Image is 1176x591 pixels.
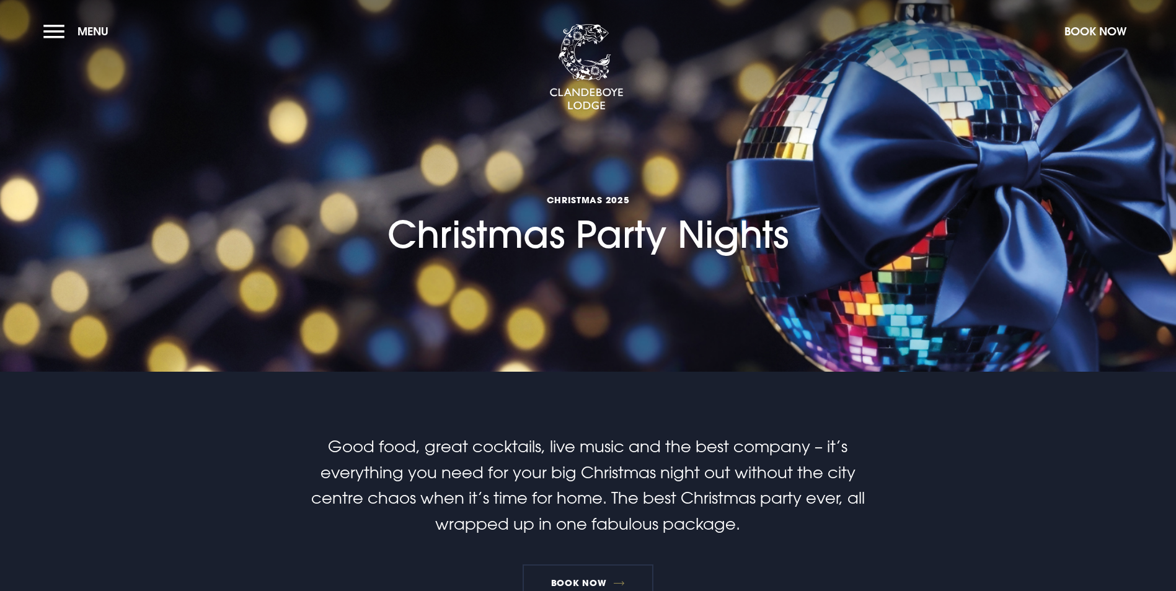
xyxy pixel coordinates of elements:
[43,18,115,45] button: Menu
[387,194,789,206] span: Christmas 2025
[549,24,624,111] img: Clandeboye Lodge
[387,121,789,257] h1: Christmas Party Nights
[1058,18,1133,45] button: Book Now
[77,24,108,38] span: Menu
[293,434,883,536] p: Good food, great cocktails, live music and the best company – it’s everything you need for your b...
